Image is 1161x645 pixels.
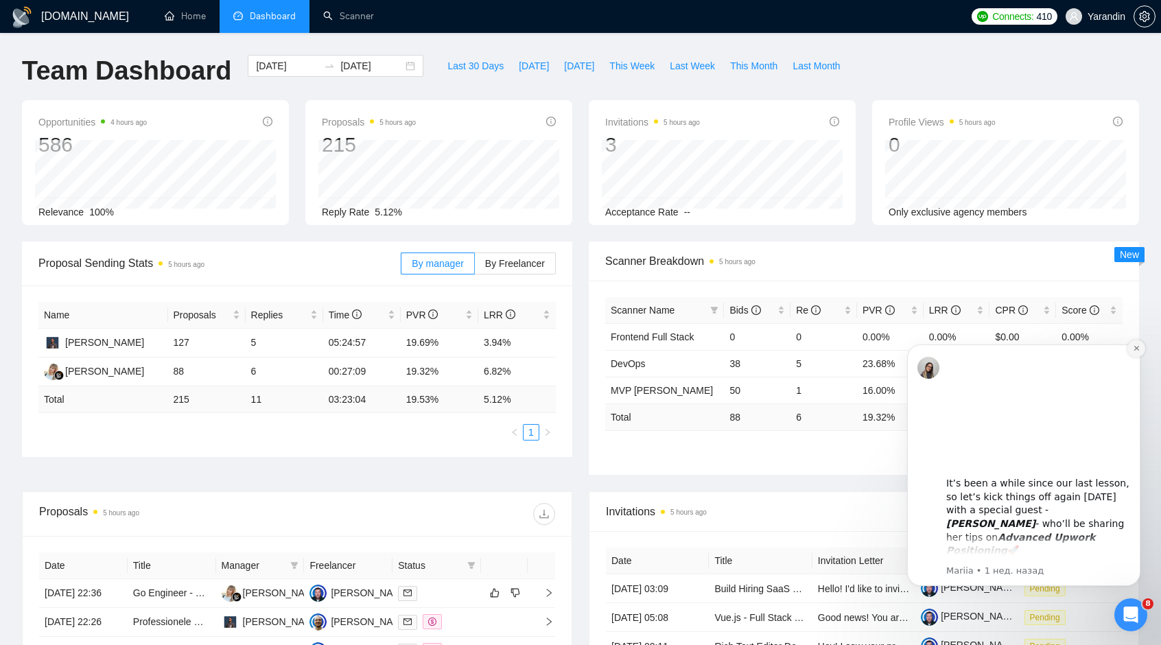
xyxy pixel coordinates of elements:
[506,309,515,319] span: info-circle
[447,58,504,73] span: Last 30 Days
[44,365,144,376] a: AK[PERSON_NAME]
[110,119,147,126] time: 4 hours ago
[857,403,924,430] td: 19.32 %
[556,55,602,77] button: [DATE]
[216,552,305,579] th: Manager
[309,613,327,631] img: OP
[38,302,168,329] th: Name
[38,207,84,218] span: Relevance
[39,552,128,579] th: Date
[723,55,785,77] button: This Month
[428,309,438,319] span: info-circle
[611,331,694,342] a: Frontend Full Stack
[309,615,410,626] a: OP[PERSON_NAME]
[89,207,114,218] span: 100%
[857,350,924,377] td: 23.68%
[929,305,961,316] span: LRR
[830,117,839,126] span: info-circle
[263,117,272,126] span: info-circle
[790,350,857,377] td: 5
[724,350,790,377] td: 38
[729,305,760,316] span: Bids
[857,323,924,350] td: 0.00%
[168,357,246,386] td: 88
[246,386,323,413] td: 11
[605,114,700,130] span: Invitations
[606,603,709,632] td: [DATE] 05:08
[1114,598,1147,631] iframe: Intercom live chat
[38,114,147,130] span: Opportunities
[709,574,812,603] td: Build Hiring SaaS MVP – 5-Week Project (Web App)
[1062,305,1099,316] span: Score
[322,114,416,130] span: Proposals
[790,403,857,430] td: 6
[44,334,61,351] img: DS
[168,302,246,329] th: Proposals
[605,132,700,158] div: 3
[511,587,520,598] span: dislike
[484,309,515,320] span: LRR
[322,207,369,218] span: Reply Rate
[857,377,924,403] td: 16.00%
[1120,249,1139,260] span: New
[534,508,554,519] span: download
[401,386,478,413] td: 19.53 %
[168,329,246,357] td: 127
[403,589,412,597] span: mail
[785,55,847,77] button: Last Month
[1018,305,1028,315] span: info-circle
[1069,12,1079,21] span: user
[523,424,539,441] li: 1
[324,60,335,71] span: to
[398,558,462,573] span: Status
[246,329,323,357] td: 5
[611,385,713,396] a: MVP [PERSON_NAME]
[714,583,937,594] a: Build Hiring SaaS MVP – 5-Week Project (Web App)
[951,305,961,315] span: info-circle
[250,10,296,22] span: Dashboard
[246,302,323,329] th: Replies
[329,309,362,320] span: Time
[401,329,478,357] td: 19.69%
[796,305,821,316] span: Re
[533,617,554,626] span: right
[507,585,524,601] button: dislike
[863,305,895,316] span: PVR
[511,55,556,77] button: [DATE]
[506,424,523,441] button: left
[543,428,552,436] span: right
[22,55,231,87] h1: Team Dashboard
[1134,11,1156,22] a: setting
[251,307,307,322] span: Replies
[664,119,700,126] time: 5 hours ago
[65,364,144,379] div: [PERSON_NAME]
[719,258,755,266] time: 5 hours ago
[511,428,519,436] span: left
[39,608,128,637] td: [DATE] 22:26
[1024,611,1071,622] a: Pending
[352,309,362,319] span: info-circle
[465,555,478,576] span: filter
[812,548,915,574] th: Invitation Letter
[611,305,675,316] span: Scanner Name
[65,335,144,350] div: [PERSON_NAME]
[323,10,374,22] a: searchScanner
[128,579,216,608] td: Go Engineer - MVP API for Autonomous Launcher (Auth + Instances + Mods Metadata + Bunny CDN Upload)
[243,614,322,629] div: [PERSON_NAME]
[959,119,996,126] time: 5 hours ago
[539,424,556,441] li: Next Page
[288,555,301,576] span: filter
[710,306,718,314] span: filter
[670,508,707,516] time: 5 hours ago
[751,305,761,315] span: info-circle
[440,55,511,77] button: Last 30 Days
[1134,5,1156,27] button: setting
[290,561,298,570] span: filter
[887,324,1161,608] iframe: Intercom notifications сообщение
[222,558,285,573] span: Manager
[44,336,144,347] a: DS[PERSON_NAME]
[428,618,436,626] span: dollar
